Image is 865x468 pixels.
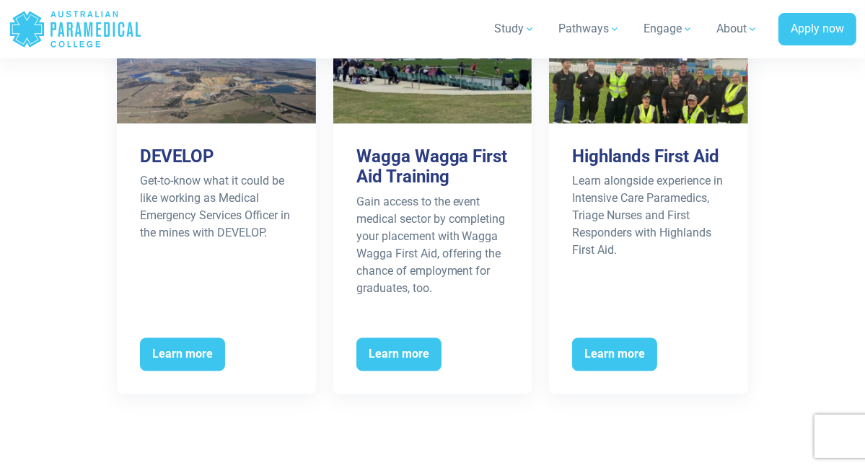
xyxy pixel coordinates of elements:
h3: Wagga Wagga First Aid Training [356,147,509,189]
h3: Highlands First Aid [572,147,725,168]
a: DEVELOP Get-to-know what it could be like working as Medical Emergency Services Officer in the mi... [117,25,316,394]
img: Industry Partners – Wagga Wagga First Aid Training [333,25,532,124]
img: Industry Partners – DEVELOP [117,25,316,124]
span: Learn more [356,338,442,371]
p: Learn alongside experience in Intensive Care Paramedics, Triage Nurses and First Responders with ... [572,173,725,260]
p: Get-to-know what it could be like working as Medical Emergency Services Officer in the mines with... [140,173,293,242]
h3: DEVELOP [140,147,293,168]
span: Learn more [140,338,225,371]
a: Apply now [778,13,856,46]
p: Gain access to the event medical sector by completing your placement with Wagga Wagga First Aid, ... [356,194,509,298]
img: Industry Partners – Highlands First Aid [549,25,748,124]
a: Australian Paramedical College [9,6,142,53]
a: Highlands First Aid Learn alongside experience in Intensive Care Paramedics, Triage Nurses and Fi... [549,25,748,394]
a: Pathways [550,9,629,49]
a: About [708,9,767,49]
a: Wagga Wagga First Aid Training Gain access to the event medical sector by completing your placeme... [333,25,532,394]
a: Engage [635,9,702,49]
a: Study [486,9,544,49]
span: Learn more [572,338,657,371]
